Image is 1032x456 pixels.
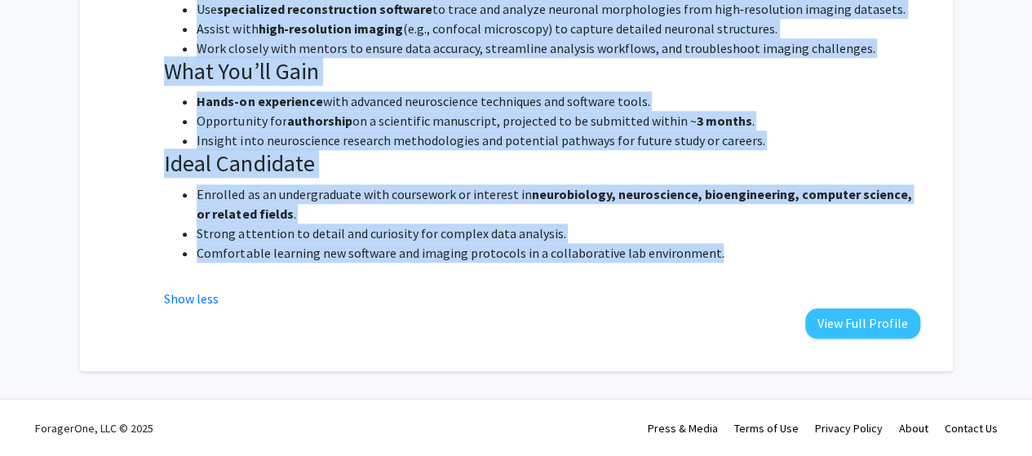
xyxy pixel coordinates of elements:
li: Enrolled as an undergraduate with coursework or interest in . [197,184,919,224]
strong: high‐resolution imaging [258,20,402,37]
strong: specialized reconstruction software [217,1,432,17]
li: Insight into neuroscience research methodologies and potential pathways for future study or careers. [197,131,919,150]
strong: authorship [286,113,352,129]
button: Show less [164,289,219,308]
a: Terms of Use [734,421,799,436]
iframe: Chat [12,383,69,444]
li: with advanced neuroscience techniques and software tools. [197,91,919,111]
strong: Hands-on experience [197,93,322,109]
li: Comfortable learning new software and imaging protocols in a collaborative lab environment. [197,243,919,263]
a: About [899,421,928,436]
button: View Full Profile [805,308,920,339]
li: Opportunity for on a scientific manuscript, projected to be submitted within ~ . [197,111,919,131]
li: Strong attention to detail and curiosity for complex data analysis. [197,224,919,243]
a: Privacy Policy [815,421,883,436]
strong: neurobiology, neuroscience, bioengineering, computer science, or related fields [197,186,911,222]
a: Press & Media [648,421,718,436]
li: Work closely with mentors to ensure data accuracy, streamline analysis workflows, and troubleshoo... [197,38,919,58]
li: Assist with (e.g., confocal microscopy) to capture detailed neuronal structures. [197,19,919,38]
strong: 3 months [696,113,751,129]
a: Contact Us [945,421,998,436]
h3: Ideal Candidate [164,150,919,178]
h3: What You’ll Gain [164,58,919,86]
